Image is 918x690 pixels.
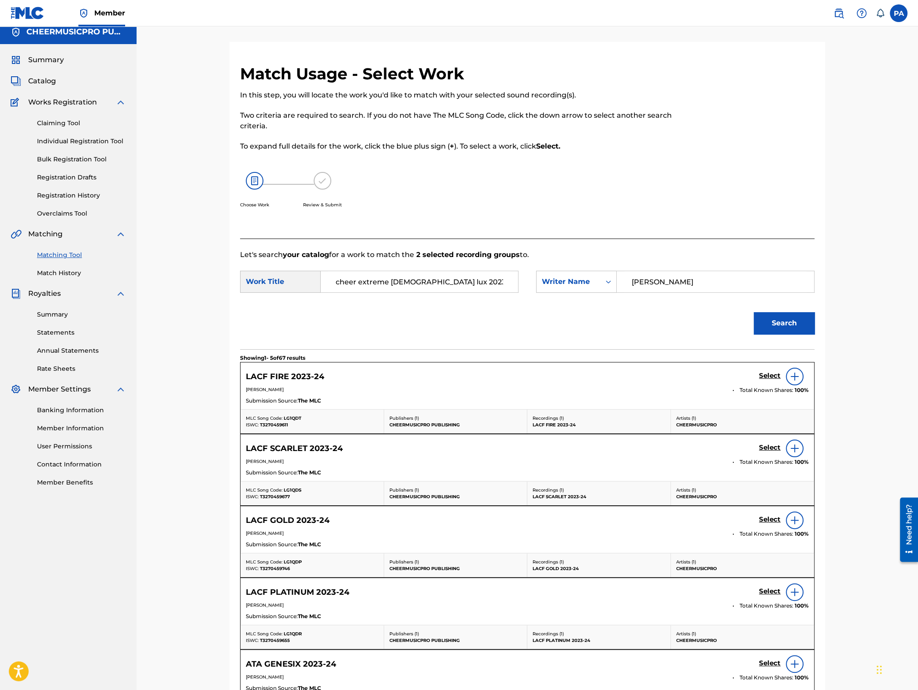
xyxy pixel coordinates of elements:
a: Banking Information [37,406,126,415]
span: Summary [28,55,64,65]
span: ISWC: [246,638,259,643]
span: 100 % [795,602,809,610]
form: Search Form [240,260,814,349]
a: Statements [37,328,126,337]
span: The MLC [298,612,321,620]
p: LACF PLATINUM 2023-24 [533,637,665,644]
span: Total Known Shares: [740,530,795,538]
p: Let's search for a work to match the to. [240,250,814,260]
p: Choose Work [240,201,269,208]
a: Registration History [37,191,126,200]
img: MLC Logo [11,7,44,19]
p: Artists ( 1 ) [676,559,809,565]
img: Catalog [11,76,21,86]
span: ISWC: [246,422,259,428]
iframe: Chat Widget [874,648,918,690]
h5: Select [759,515,781,524]
div: User Menu [890,4,907,22]
img: expand [115,229,126,239]
span: Total Known Shares: [740,386,795,394]
iframe: Resource Center [893,493,918,567]
a: Member Information [37,424,126,433]
p: LACF GOLD 2023-24 [533,565,665,572]
span: The MLC [298,541,321,548]
img: Royalties [11,288,21,299]
span: MLC Song Code: [246,415,282,421]
div: Drag [877,656,882,683]
span: Submission Source: [246,469,298,477]
span: MLC Song Code: [246,487,282,493]
a: Claiming Tool [37,119,126,128]
p: CHEERMUSICPRO [676,637,809,644]
a: Annual Statements [37,346,126,355]
span: T3270459746 [260,566,290,571]
div: Writer Name [542,276,595,287]
span: [PERSON_NAME] [246,459,284,464]
span: T3270459677 [260,494,290,500]
span: Royalties [28,288,61,299]
p: Recordings ( 1 ) [533,415,665,421]
span: The MLC [298,469,321,477]
a: Overclaims Tool [37,209,126,218]
img: expand [115,288,126,299]
span: Total Known Shares: [740,602,795,610]
span: Total Known Shares: [740,458,795,466]
p: Showing 1 - 5 of 67 results [240,354,305,362]
div: Help [853,4,870,22]
p: CHEERMUSICPRO [676,565,809,572]
p: Artists ( 1 ) [676,630,809,637]
strong: + [450,142,454,150]
a: Bulk Registration Tool [37,155,126,164]
a: Rate Sheets [37,364,126,373]
h5: LACF GOLD 2023-24 [246,515,329,526]
span: 100 % [795,458,809,466]
img: expand [115,384,126,395]
a: User Permissions [37,442,126,451]
a: Contact Information [37,460,126,469]
p: CHEERMUSICPRO PUBLISHING [389,637,522,644]
span: MLC Song Code: [246,559,282,565]
div: Notifications [876,9,885,18]
h5: LACF SCARLET 2023-24 [246,444,343,454]
a: Registration Drafts [37,173,126,182]
p: Recordings ( 1 ) [533,630,665,637]
p: CHEERMUSICPRO [676,493,809,500]
img: info [789,443,800,454]
p: CHEERMUSICPRO PUBLISHING [389,565,522,572]
p: Publishers ( 1 ) [389,630,522,637]
h5: LACF PLATINUM 2023-24 [246,587,349,597]
h2: Match Usage - Select Work [240,64,469,84]
a: Match History [37,269,126,278]
span: LG1QDP [284,559,302,565]
a: Public Search [830,4,848,22]
a: Member Benefits [37,478,126,487]
a: Matching Tool [37,250,126,260]
img: info [789,515,800,526]
a: SummarySummary [11,55,64,65]
img: Member Settings [11,384,21,395]
span: LG1QDT [284,415,301,421]
img: expand [115,97,126,108]
strong: Select. [536,142,560,150]
img: info [789,587,800,597]
span: MLC Song Code: [246,631,282,637]
strong: your catalog [283,250,329,259]
span: [PERSON_NAME] [246,602,284,608]
span: LG1QDR [284,631,302,637]
span: Catalog [28,76,56,86]
p: Publishers ( 1 ) [389,487,522,493]
img: Works Registration [11,97,22,108]
p: In this step, you will locate the work you'd like to match with your selected sound recording(s). [240,90,682,101]
img: search [833,8,844,19]
p: Publishers ( 1 ) [389,415,522,421]
span: T3270459611 [260,422,288,428]
h5: Select [759,372,781,380]
a: Individual Registration Tool [37,137,126,146]
span: ISWC: [246,566,259,571]
h5: Select [759,444,781,452]
a: CatalogCatalog [11,76,56,86]
span: T3270459655 [260,638,290,643]
span: Member Settings [28,384,91,395]
strong: 2 selected recording groups [414,250,520,259]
